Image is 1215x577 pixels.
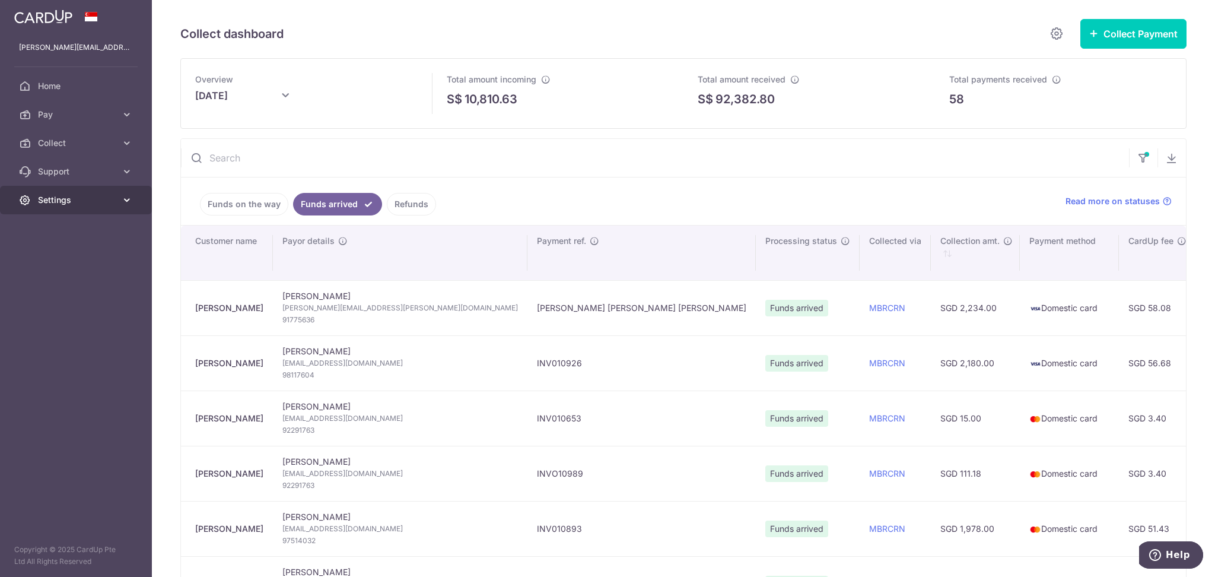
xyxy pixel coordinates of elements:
div: [PERSON_NAME] [195,523,263,535]
td: INV010893 [527,501,756,556]
td: [PERSON_NAME] [273,501,527,556]
td: INVO10989 [527,446,756,501]
p: 10,810.63 [465,90,517,108]
p: 92,382.80 [715,90,775,108]
td: SGD 51.43 [1119,501,1196,556]
span: Collect [38,137,116,149]
td: [PERSON_NAME] [273,280,527,335]
span: Read more on statuses [1065,195,1160,207]
input: Search [181,139,1129,177]
th: Payment ref. [527,226,756,280]
td: [PERSON_NAME] [PERSON_NAME] [PERSON_NAME] [527,280,756,335]
span: Processing status [765,235,837,247]
span: [EMAIL_ADDRESS][DOMAIN_NAME] [282,413,518,424]
div: [PERSON_NAME] [195,302,263,314]
span: Collection amt. [940,235,1000,247]
span: 92291763 [282,480,518,492]
td: SGD 1,978.00 [931,501,1020,556]
span: Help [27,8,51,19]
th: Payment method [1020,226,1119,280]
span: Total amount incoming [447,74,536,84]
div: [PERSON_NAME] [195,468,263,480]
span: CardUp fee [1128,235,1173,247]
a: Read more on statuses [1065,195,1172,207]
span: [PERSON_NAME][EMAIL_ADDRESS][PERSON_NAME][DOMAIN_NAME] [282,302,518,314]
span: 92291763 [282,424,518,436]
span: [EMAIL_ADDRESS][DOMAIN_NAME] [282,468,518,480]
span: Funds arrived [765,521,828,537]
td: SGD 56.68 [1119,335,1196,391]
a: Funds arrived [293,193,382,215]
a: MBRCRN [869,468,905,478]
a: Funds on the way [200,193,288,215]
img: mastercard-sm-87a3fd1e0bddd137fecb07648320f44c262e2538e7db6024463105ddbc961eb2.png [1029,413,1041,425]
td: [PERSON_NAME] [273,335,527,391]
img: mastercard-sm-87a3fd1e0bddd137fecb07648320f44c262e2538e7db6024463105ddbc961eb2.png [1029,468,1041,480]
td: Domestic card [1020,501,1119,556]
a: MBRCRN [869,524,905,534]
span: S$ [447,90,462,108]
td: SGD 2,234.00 [931,280,1020,335]
a: MBRCRN [869,358,905,368]
span: Pay [38,109,116,121]
td: SGD 15.00 [931,391,1020,446]
span: Funds arrived [765,300,828,316]
span: Funds arrived [765,410,828,427]
th: Customer name [181,226,273,280]
th: Payor details [273,226,527,280]
span: 97514032 [282,535,518,547]
td: SGD 3.40 [1119,446,1196,501]
td: SGD 58.08 [1119,280,1196,335]
td: [PERSON_NAME] [273,446,527,501]
span: Home [38,80,116,92]
span: Overview [195,74,233,84]
td: Domestic card [1020,446,1119,501]
a: MBRCRN [869,413,905,423]
p: [PERSON_NAME][EMAIL_ADDRESS][PERSON_NAME][DOMAIN_NAME] [19,42,133,53]
th: CardUp fee [1119,226,1196,280]
img: visa-sm-192604c4577d2d35970c8ed26b86981c2741ebd56154ab54ad91a526f0f24972.png [1029,303,1041,315]
span: [EMAIL_ADDRESS][DOMAIN_NAME] [282,523,518,535]
iframe: Opens a widget where you can find more information [1139,541,1203,571]
p: 58 [949,90,964,108]
th: Collected via [860,226,931,280]
td: Domestic card [1020,335,1119,391]
td: INV010926 [527,335,756,391]
td: SGD 2,180.00 [931,335,1020,391]
span: Funds arrived [765,355,828,372]
div: [PERSON_NAME] [195,357,263,369]
div: [PERSON_NAME] [195,413,263,424]
span: Funds arrived [765,465,828,482]
img: mastercard-sm-87a3fd1e0bddd137fecb07648320f44c262e2538e7db6024463105ddbc961eb2.png [1029,524,1041,535]
span: [EMAIL_ADDRESS][DOMAIN_NAME] [282,357,518,369]
td: SGD 111.18 [931,446,1020,501]
td: [PERSON_NAME] [273,391,527,446]
th: Collection amt. : activate to sort column ascending [931,226,1020,280]
span: Total payments received [949,74,1047,84]
span: Total amount received [698,74,785,84]
h5: Collect dashboard [180,24,284,43]
span: 98117604 [282,369,518,381]
th: Processing status [756,226,860,280]
span: Payment ref. [537,235,586,247]
span: S$ [698,90,713,108]
td: INV010653 [527,391,756,446]
span: Payor details [282,235,335,247]
a: Refunds [387,193,436,215]
td: Domestic card [1020,280,1119,335]
button: Collect Payment [1080,19,1187,49]
span: Support [38,166,116,177]
span: Settings [38,194,116,206]
img: visa-sm-192604c4577d2d35970c8ed26b86981c2741ebd56154ab54ad91a526f0f24972.png [1029,358,1041,370]
span: 91775636 [282,314,518,326]
img: CardUp [14,9,72,24]
td: Domestic card [1020,391,1119,446]
a: MBRCRN [869,303,905,313]
td: SGD 3.40 [1119,391,1196,446]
